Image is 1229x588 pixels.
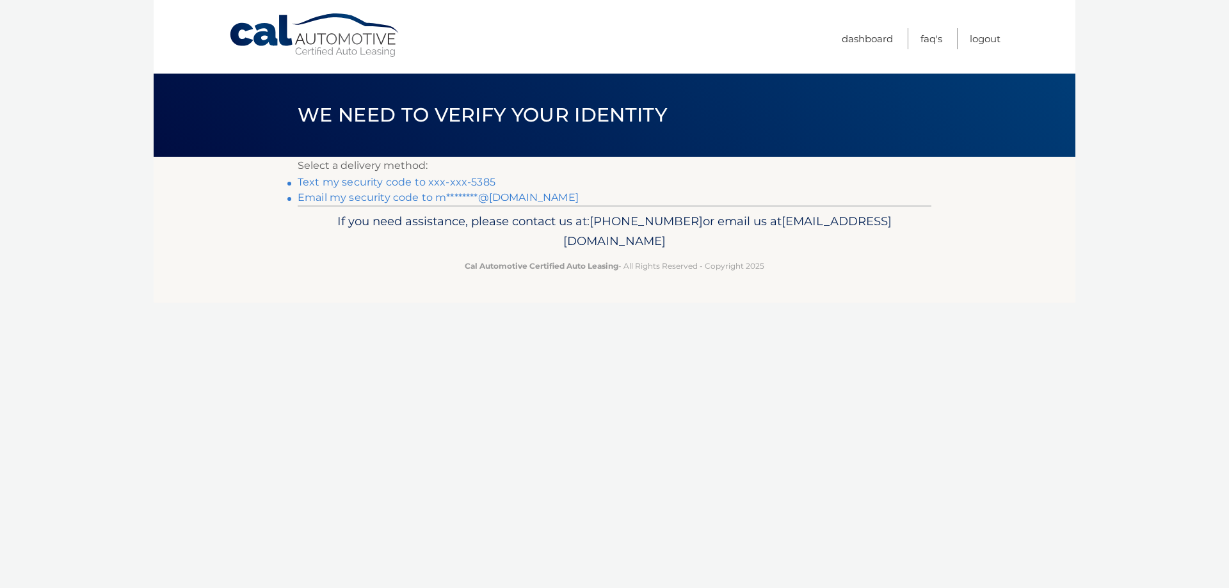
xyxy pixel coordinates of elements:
a: Logout [970,28,1000,49]
a: Text my security code to xxx-xxx-5385 [298,176,495,188]
p: Select a delivery method: [298,157,931,175]
strong: Cal Automotive Certified Auto Leasing [465,261,618,271]
a: Dashboard [842,28,893,49]
span: [PHONE_NUMBER] [590,214,703,228]
p: If you need assistance, please contact us at: or email us at [306,211,923,252]
span: We need to verify your identity [298,103,667,127]
a: FAQ's [920,28,942,49]
a: Cal Automotive [229,13,401,58]
p: - All Rights Reserved - Copyright 2025 [306,259,923,273]
a: Email my security code to m********@[DOMAIN_NAME] [298,191,579,203]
